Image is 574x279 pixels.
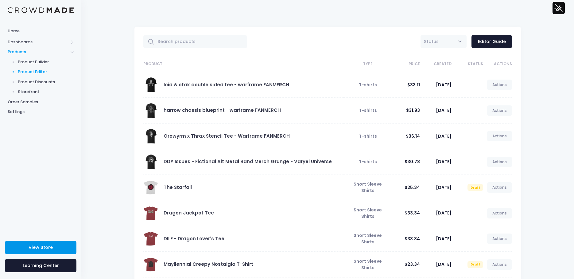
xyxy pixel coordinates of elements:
[420,56,452,72] th: Created: activate to sort column ascending
[436,133,452,139] span: [DATE]
[487,208,512,218] a: Actions
[487,157,512,167] a: Actions
[164,133,290,139] a: Orowyrm x Thrax Stencil Tee - Warframe FANMERCH
[143,56,344,72] th: Product: activate to sort column ascending
[406,107,420,113] span: $31.93
[23,262,59,269] span: Learning Center
[436,159,452,165] span: [DATE]
[553,2,565,14] img: User
[436,261,452,267] span: [DATE]
[354,207,382,219] span: Short Sleeve Shirts
[18,89,74,95] span: Storefront
[344,56,388,72] th: Type: activate to sort column ascending
[406,133,420,139] span: $36.14
[354,258,382,271] span: Short Sleeve Shirts
[487,131,512,141] a: Actions
[8,49,68,55] span: Products
[164,235,224,242] a: DILF - Dragon Lover's Tee
[164,158,332,165] a: DDY Issues - Fictional Alt Metal Band Merch Grunge - Varyel Universe
[407,82,420,88] span: $33.11
[18,79,74,85] span: Product Discounts
[8,39,68,45] span: Dashboards
[354,232,382,245] span: Short Sleeve Shirts
[5,241,76,254] a: View Store
[8,99,74,105] span: Order Samples
[436,184,452,191] span: [DATE]
[487,80,512,90] a: Actions
[8,109,74,115] span: Settings
[164,107,281,113] a: harrow chassis blueprint - warframe FANMERCH
[483,56,512,72] th: Actions: activate to sort column ascending
[29,244,53,250] span: View Store
[424,38,439,45] span: Status
[471,35,512,48] a: Editor Guide
[405,210,420,216] span: $33.34
[389,56,420,72] th: Price: activate to sort column ascending
[452,56,483,72] th: Status: activate to sort column ascending
[424,38,439,45] span: Status
[487,259,512,270] a: Actions
[143,35,247,48] input: Search products
[359,159,377,165] span: T-shirts
[436,107,452,113] span: [DATE]
[359,107,377,113] span: T-shirts
[164,210,214,216] a: Dragon Jackpot Tee
[164,261,253,267] a: Mayllennial Creepy Nostalgia T-Shirt
[354,181,382,194] span: Short Sleeve Shirts
[359,82,377,88] span: T-shirts
[8,28,74,34] span: Home
[487,105,512,116] a: Actions
[164,81,289,88] a: loid & otak double sided tee - warframe FANMERCH
[5,259,76,272] a: Learning Center
[18,69,74,75] span: Product Editor
[405,159,420,165] span: $30.78
[436,236,452,242] span: [DATE]
[359,133,377,139] span: T-shirts
[467,184,483,191] span: Draft
[18,59,74,65] span: Product Builder
[405,184,420,191] span: $25.34
[436,82,452,88] span: [DATE]
[8,7,74,13] img: Logo
[405,236,420,242] span: $33.34
[164,184,192,191] a: The Starfall
[487,234,512,244] a: Actions
[467,261,483,268] span: Draft
[436,210,452,216] span: [DATE]
[487,182,512,193] a: Actions
[421,35,467,48] span: Status
[405,261,420,267] span: $23.34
